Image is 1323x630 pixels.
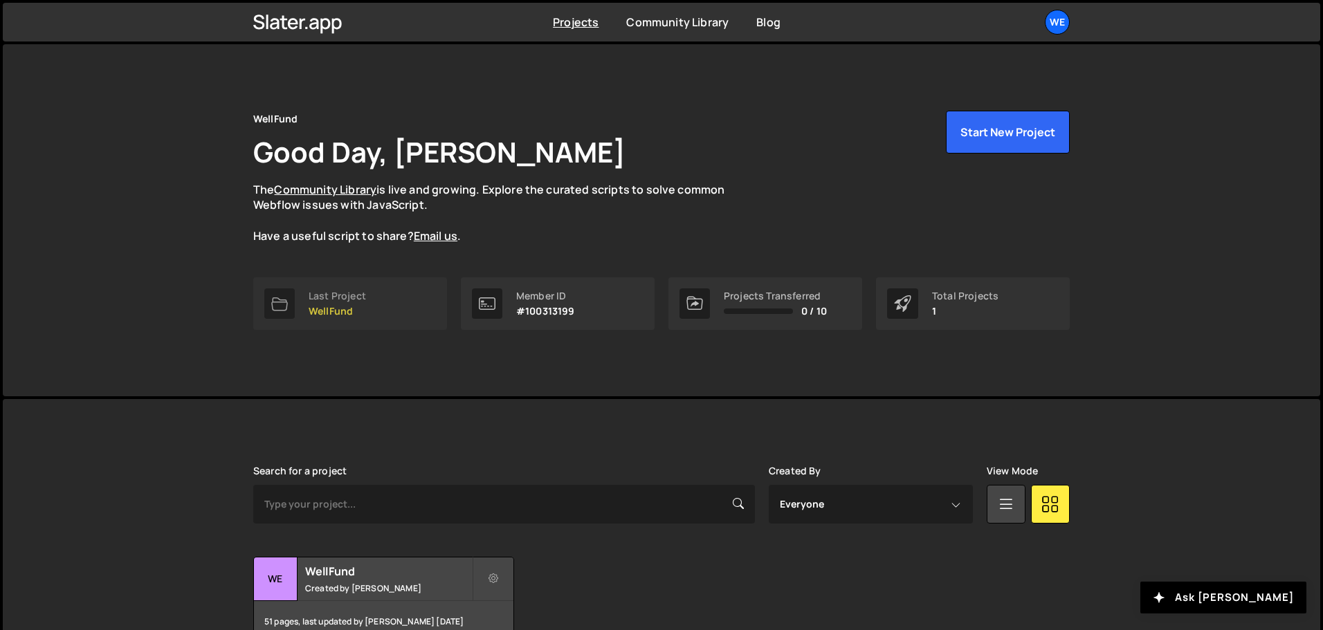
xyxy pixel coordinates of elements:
h1: Good Day, [PERSON_NAME] [253,133,626,171]
div: WellFund [253,111,298,127]
small: Created by [PERSON_NAME] [305,582,472,594]
button: Ask [PERSON_NAME] [1140,582,1306,613]
label: View Mode [987,465,1038,476]
div: Projects Transferred [724,290,827,302]
label: Created By [769,465,821,476]
div: Total Projects [932,290,998,302]
p: 1 [932,306,998,317]
button: Start New Project [946,111,1070,154]
p: #100313199 [516,306,575,317]
a: Blog [756,15,781,30]
div: Last Project [309,290,366,302]
a: Last Project WellFund [253,277,447,330]
p: WellFund [309,306,366,317]
label: Search for a project [253,465,347,476]
a: Community Library [626,15,729,30]
a: Projects [553,15,599,30]
input: Type your project... [253,485,755,524]
a: Email us [414,228,457,243]
a: We [1045,10,1070,35]
div: Member ID [516,290,575,302]
a: Community Library [274,182,376,197]
span: 0 / 10 [801,306,827,317]
p: The is live and growing. Explore the curated scripts to solve common Webflow issues with JavaScri... [253,182,751,244]
div: We [254,557,298,601]
h2: WellFund [305,564,472,579]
